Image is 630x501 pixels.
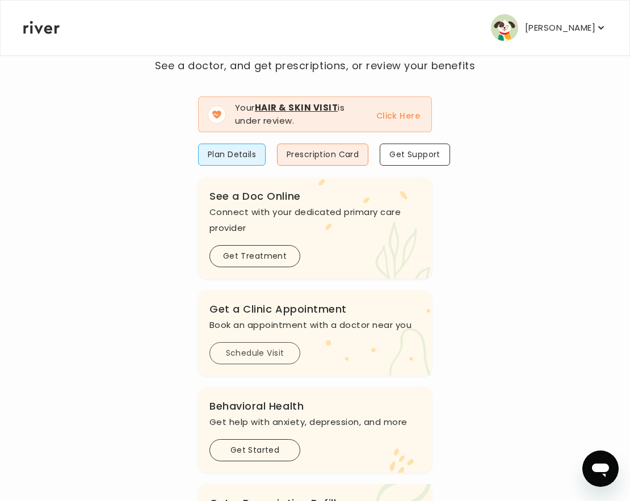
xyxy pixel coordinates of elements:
button: Click Here [376,109,420,123]
p: [PERSON_NAME] [525,20,595,36]
p: Connect with your dedicated primary care provider [209,204,421,236]
strong: Hair & Skin Visit [255,102,338,113]
p: Your is under review. [235,102,363,127]
p: See a doctor, and get prescriptions, or review your benefits [155,58,475,74]
h3: See a Doc Online [209,188,421,204]
button: Get Support [380,144,450,166]
iframe: Button to launch messaging window [582,451,619,487]
button: Get Treatment [209,245,300,267]
button: Schedule Visit [209,342,300,364]
h3: Behavioral Health [209,398,421,414]
p: Book an appointment with a doctor near you [209,317,421,333]
h3: Get a Clinic Appointment [209,301,421,317]
img: user avatar [491,14,518,41]
button: user avatar[PERSON_NAME] [491,14,607,41]
button: Prescription Card [277,144,368,166]
button: Plan Details [198,144,266,166]
p: Get help with anxiety, depression, and more [209,414,421,430]
button: Get Started [209,439,300,461]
